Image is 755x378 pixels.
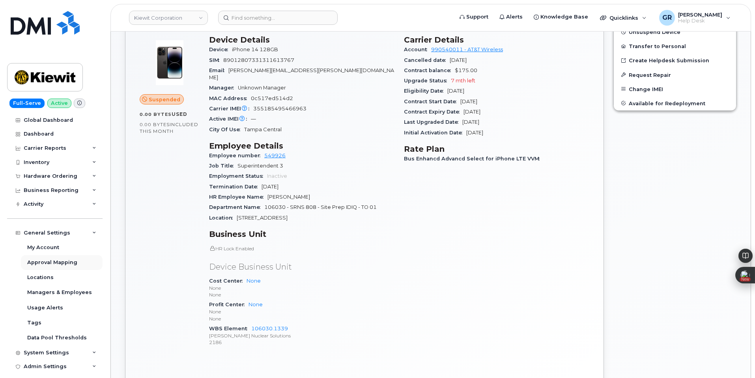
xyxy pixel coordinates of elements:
[251,326,288,331] a: 106030.1339
[172,111,187,117] span: used
[455,67,477,73] span: $175.00
[209,184,262,190] span: Termination Date
[247,278,261,284] a: None
[209,261,394,273] p: Device Business Unit
[253,106,306,112] span: 355185495466963
[218,11,338,25] input: Find something...
[209,308,394,315] p: None
[209,326,251,331] span: WBS Element
[209,141,394,151] h3: Employee Details
[251,95,293,101] span: 0c517ed514d2
[264,153,286,158] a: 549926
[209,291,394,298] p: None
[209,204,264,210] span: Department Name
[209,35,394,45] h3: Device Details
[654,10,736,26] div: Gabriel Rains
[540,13,588,21] span: Knowledge Base
[506,13,523,21] span: Alerts
[451,78,475,84] span: 7 mth left
[431,47,503,52] a: 990540011 - AT&T Wireless
[209,229,394,239] h3: Business Unit
[450,57,467,63] span: [DATE]
[463,109,480,115] span: [DATE]
[494,9,528,25] a: Alerts
[678,11,722,18] span: [PERSON_NAME]
[594,10,652,26] div: Quicklinks
[209,163,237,169] span: Job Title
[267,173,287,179] span: Inactive
[404,67,455,73] span: Contract balance
[404,119,462,125] span: Last Upgraded Date
[447,88,464,94] span: [DATE]
[460,99,477,104] span: [DATE]
[237,163,283,169] span: Superintendent 3
[404,88,447,94] span: Eligibility Date
[209,245,394,252] p: HR Lock Enabled
[404,57,450,63] span: Cancelled date
[462,119,479,125] span: [DATE]
[209,315,394,322] p: None
[404,144,589,154] h3: Rate Plan
[209,153,264,158] span: Employee number
[209,278,247,284] span: Cost Center
[209,332,394,339] p: [PERSON_NAME] Nuclear Solutions
[528,9,594,25] a: Knowledge Base
[404,78,451,84] span: Upgrade Status
[140,122,170,127] span: 0.00 Bytes
[466,13,488,21] span: Support
[244,127,282,132] span: Tampa Central
[149,96,180,103] span: Suspended
[404,47,431,52] span: Account
[209,85,238,91] span: Manager
[662,13,672,22] span: GR
[678,18,722,24] span: Help Desk
[251,116,256,122] span: —
[614,82,736,96] button: Change IMEI
[264,204,377,210] span: 106030 - SRNS 808 - Site Prep IDIQ - TO 01
[232,47,278,52] span: iPhone 14 128GB
[209,67,228,73] span: Email
[629,100,705,106] span: Available for Redeployment
[129,11,208,25] a: Kiewit Corporation
[209,47,232,52] span: Device
[262,184,278,190] span: [DATE]
[404,109,463,115] span: Contract Expiry Date
[209,106,253,112] span: Carrier IMEI
[146,39,193,86] img: image20231002-3703462-njx0qo.jpeg
[721,344,749,372] iframe: Messenger Launcher
[614,25,736,39] button: Unsuspend Device
[209,57,223,63] span: SIM
[209,194,267,200] span: HR Employee Name
[609,15,638,21] span: Quicklinks
[614,96,736,110] button: Available for Redeployment
[209,127,244,132] span: City Of Use
[209,302,249,307] span: Profit Center
[209,173,267,179] span: Employment Status
[209,95,251,101] span: MAC Address
[404,99,460,104] span: Contract Start Date
[454,9,494,25] a: Support
[209,116,251,122] span: Active IMEI
[140,112,172,117] span: 0.00 Bytes
[209,339,394,346] p: 2186
[404,130,466,136] span: Initial Activation Date
[466,130,483,136] span: [DATE]
[249,302,263,307] a: None
[238,85,286,91] span: Unknown Manager
[614,39,736,53] button: Transfer to Personal
[223,57,294,63] span: 89012807331311613767
[614,68,736,82] button: Request Repair
[267,194,310,200] span: [PERSON_NAME]
[209,215,237,221] span: Location
[404,35,589,45] h3: Carrier Details
[209,67,394,80] span: [PERSON_NAME][EMAIL_ADDRESS][PERSON_NAME][DOMAIN_NAME]
[209,285,394,291] p: None
[629,29,680,35] span: Unsuspend Device
[614,53,736,67] a: Create Helpdesk Submission
[404,156,544,162] span: Bus Enhancd Advancd Select for iPhone LTE VVM
[237,215,288,221] span: [STREET_ADDRESS]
